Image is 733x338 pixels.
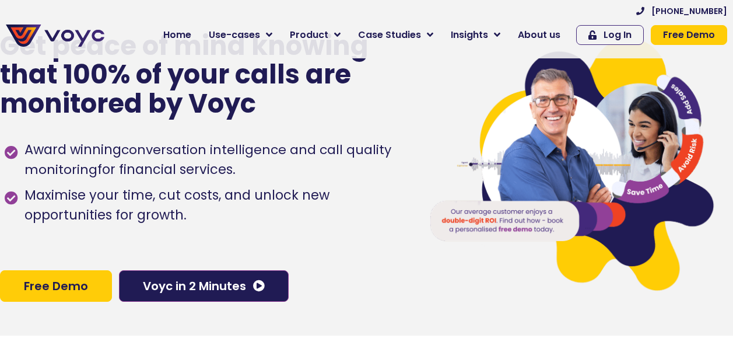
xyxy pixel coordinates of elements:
span: Insights [451,28,488,42]
h1: conversation intelligence and call quality monitoring [24,141,391,179]
span: [PHONE_NUMBER] [651,7,727,15]
span: Award winning for financial services. [22,140,406,180]
span: Case Studies [358,28,421,42]
span: Free Demo [663,30,715,40]
a: Log In [576,25,644,45]
img: voyc-full-logo [6,25,104,47]
span: Maximise your time, cut costs, and unlock new opportunities for growth. [22,186,406,225]
a: Use-cases [200,23,281,47]
a: About us [509,23,569,47]
span: Voyc in 2 Minutes [143,280,246,292]
a: Voyc in 2 Minutes [119,270,289,302]
span: Log In [604,30,632,40]
span: Free Demo [24,280,88,292]
a: Free Demo [651,25,727,45]
a: [PHONE_NUMBER] [636,7,727,15]
span: Home [163,28,191,42]
a: Case Studies [349,23,442,47]
a: Home [155,23,200,47]
span: About us [518,28,560,42]
a: Insights [442,23,509,47]
span: Product [290,28,328,42]
span: Use-cases [209,28,260,42]
a: Product [281,23,349,47]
